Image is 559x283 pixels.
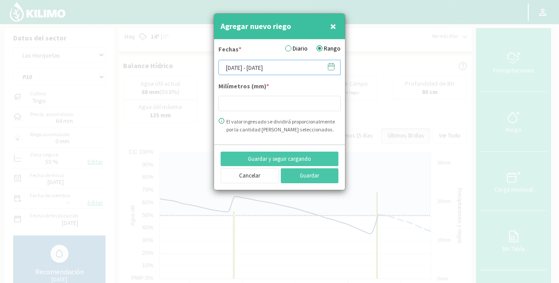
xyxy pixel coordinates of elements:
[226,118,341,134] div: El valor ingresado se dividirá proporcionalmente por la cantidad [PERSON_NAME] seleccionados.
[285,44,308,53] label: Diario
[328,18,338,35] button: Close
[221,168,279,183] button: Cancelar
[218,82,269,93] label: Milímetros (mm)
[221,152,338,167] button: Guardar y seguir cargando
[316,44,341,53] label: Rango
[281,168,339,183] button: Guardar
[218,45,241,56] label: Fechas
[330,19,336,33] span: ×
[221,20,291,33] h4: Agregar nuevo riego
